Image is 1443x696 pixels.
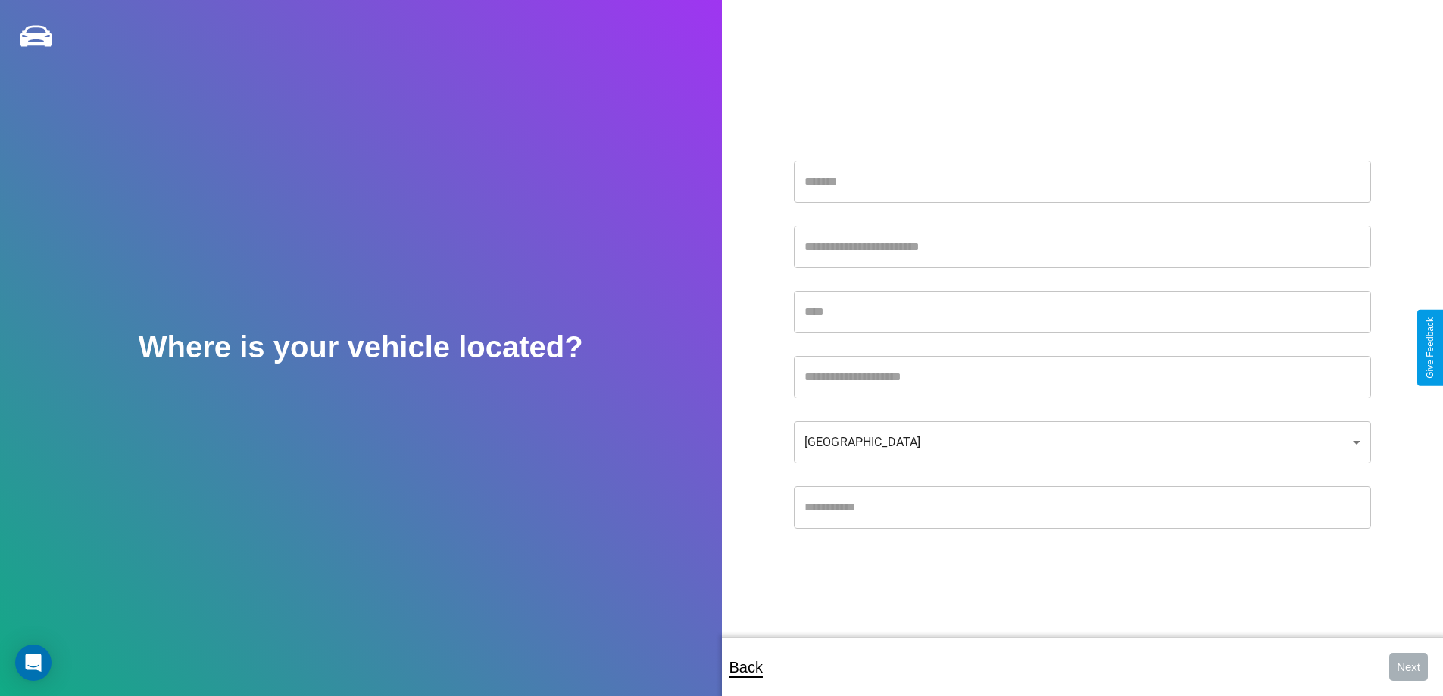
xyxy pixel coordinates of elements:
[15,645,52,681] div: Open Intercom Messenger
[1389,653,1428,681] button: Next
[729,654,763,681] p: Back
[139,330,583,364] h2: Where is your vehicle located?
[1425,317,1435,379] div: Give Feedback
[794,421,1371,463] div: [GEOGRAPHIC_DATA]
